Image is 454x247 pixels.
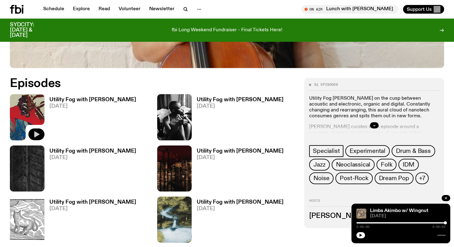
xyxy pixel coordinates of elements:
h2: Hosts [309,199,439,206]
h3: Utility Fog with [PERSON_NAME] [197,97,284,102]
a: Utility Fog with [PERSON_NAME][DATE] [44,149,136,192]
a: Jazz [309,159,330,171]
a: Utility Fog with [PERSON_NAME][DATE] [44,200,136,243]
span: Noise [313,175,329,182]
span: [DATE] [49,206,136,211]
h3: Utility Fog with [PERSON_NAME] [197,200,284,205]
span: [DATE] [197,104,284,109]
span: Neoclassical [336,161,371,168]
a: Neoclassical [332,159,375,171]
span: Drum & Bass [396,148,431,154]
span: +7 [419,175,425,182]
a: Folk [376,159,397,171]
a: Noise [309,172,334,184]
a: Volunteer [115,5,144,14]
a: Utility Fog with [PERSON_NAME][DATE] [44,97,136,140]
p: Utility Fog [PERSON_NAME] on the cusp between acoustic and electronic, organic and digital. Const... [309,96,439,119]
h3: SYDCITY: [DATE] & [DATE] [10,22,49,38]
a: Utility Fog with [PERSON_NAME][DATE] [192,97,284,140]
p: fbi Long Weekend Fundraiser - Final Tickets Here! [172,28,282,33]
span: Folk [381,161,392,168]
span: [DATE] [49,104,136,109]
a: Experimental [345,145,390,157]
h3: [PERSON_NAME] [309,213,439,219]
h3: Utility Fog with [PERSON_NAME] [49,97,136,102]
a: Utility Fog with [PERSON_NAME][DATE] [192,149,284,192]
a: Specialist [309,145,343,157]
a: Post-Rock [335,172,372,184]
h3: Utility Fog with [PERSON_NAME] [49,149,136,154]
span: Experimental [350,148,385,154]
img: Cover for Kansai Bruises by Valentina Magaletti & YPY [10,197,44,243]
button: On AirLunch with [PERSON_NAME] [301,5,398,14]
span: Specialist [313,148,340,154]
h3: Utility Fog with [PERSON_NAME] [49,200,136,205]
span: Dream Pop [379,175,409,182]
a: Limbs Akimbo w/ Wingnut [370,208,428,213]
span: [DATE] [370,214,445,219]
a: Dream Pop [375,172,414,184]
span: [DATE] [49,155,136,160]
span: [DATE] [197,155,284,160]
span: 2:00:02 [432,225,445,228]
span: Support Us [407,6,432,12]
img: Cover to Mikoo's album It Floats [10,94,44,140]
a: Drum & Bass [392,145,435,157]
a: Schedule [40,5,68,14]
a: Explore [69,5,94,14]
img: Cover to (SAFETY HAZARD) مخاطر السلامة by electroneya, MARTINA and TNSXORDS [157,145,192,192]
span: Jazz [313,161,325,168]
img: Cover of Corps Citoyen album Barrani [157,197,192,243]
h2: Episodes [10,78,297,89]
button: +7 [415,172,429,184]
img: Cover of Giuseppe Ielasi's album "an insistence on material vol.2" [10,145,44,192]
a: IDM [398,159,418,171]
span: 91 episodes [314,83,338,86]
span: Post-Rock [340,175,368,182]
span: [DATE] [197,206,284,211]
a: Newsletter [145,5,178,14]
button: Support Us [403,5,444,14]
img: Cover of Ho99o9's album Tomorrow We Escape [157,94,192,140]
h3: Utility Fog with [PERSON_NAME] [197,149,284,154]
span: 2:00:00 [356,225,369,228]
span: IDM [403,161,414,168]
a: Read [95,5,114,14]
a: Utility Fog with [PERSON_NAME][DATE] [192,200,284,243]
